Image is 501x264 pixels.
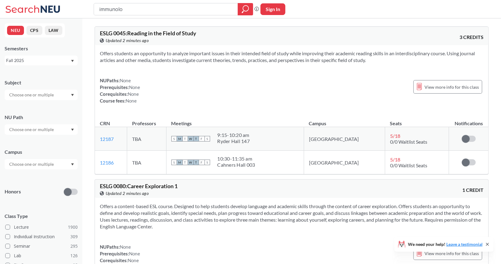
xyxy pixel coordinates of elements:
[166,114,304,127] th: Meetings
[129,251,140,256] span: None
[128,91,139,97] span: None
[5,79,78,86] div: Subject
[5,149,78,155] div: Campus
[5,242,78,250] label: Seminar
[446,242,483,247] a: Leave a testimonial
[188,136,194,142] span: W
[5,233,78,241] label: Individual Instruction
[5,223,78,231] label: Lecture
[5,213,78,219] span: Class Type
[100,120,110,127] div: CRN
[217,138,250,144] div: Ryder Hall 147
[5,90,78,100] div: Dropdown arrow
[70,233,78,240] span: 309
[390,162,427,168] span: 0/0 Waitlist Seats
[171,160,177,165] span: S
[100,203,483,230] section: Offers a content-based ESL course. Designed to help students develop language and academic skills...
[182,136,188,142] span: T
[6,57,70,64] div: Fall 2025
[462,187,483,193] span: 1 CREDIT
[127,127,166,151] td: TBA
[26,26,42,35] button: CPS
[6,161,58,168] input: Choose one or multiple
[390,157,400,162] span: 5 / 18
[385,114,449,127] th: Seats
[194,160,199,165] span: T
[70,243,78,250] span: 295
[100,160,114,165] a: 12186
[127,151,166,174] td: TBA
[194,136,199,142] span: T
[460,34,483,41] span: 3 CREDITS
[242,5,249,14] svg: magnifying glass
[120,78,131,83] span: None
[171,136,177,142] span: S
[390,133,400,139] span: 5 / 18
[260,3,285,15] button: Sign In
[217,132,250,138] div: 9:15 - 10:20 am
[100,77,140,104] div: NUPaths: Prerequisites: Corequisites: Course fees:
[71,94,74,96] svg: Dropdown arrow
[238,3,253,15] div: magnifying glass
[71,60,74,62] svg: Dropdown arrow
[100,136,114,142] a: 12187
[5,188,21,195] p: Honors
[199,160,205,165] span: F
[205,160,210,165] span: S
[106,37,149,44] span: Updated 2 minutes ago
[5,56,78,65] div: Fall 2025Dropdown arrow
[127,114,166,127] th: Professors
[106,190,149,197] span: Updated 2 minutes ago
[45,26,62,35] button: LAW
[100,183,178,189] span: ESLG 0080 : Career Exploration 1
[129,84,140,90] span: None
[126,98,137,103] span: None
[390,139,427,145] span: 0/0 Waitlist Seats
[5,252,78,260] label: Lab
[217,162,255,168] div: Cahners Hall 003
[177,136,182,142] span: M
[6,126,58,133] input: Choose one or multiple
[68,224,78,231] span: 1900
[6,91,58,99] input: Choose one or multiple
[71,129,74,131] svg: Dropdown arrow
[5,45,78,52] div: Semesters
[425,83,479,91] span: View more info for this class
[99,4,233,14] input: Class, professor, course number, "phrase"
[182,160,188,165] span: T
[5,124,78,135] div: Dropdown arrow
[120,244,131,250] span: None
[188,160,194,165] span: W
[5,114,78,121] div: NU Path
[5,159,78,169] div: Dropdown arrow
[408,242,483,247] span: We need your help!
[449,114,488,127] th: Notifications
[128,258,139,263] span: None
[199,136,205,142] span: F
[304,151,385,174] td: [GEOGRAPHIC_DATA]
[205,136,210,142] span: S
[304,127,385,151] td: [GEOGRAPHIC_DATA]
[100,30,196,37] span: ESLG 0045 : Reading in the Field of Study
[304,114,385,127] th: Campus
[425,250,479,257] span: View more info for this class
[70,252,78,259] span: 126
[177,160,182,165] span: M
[217,156,255,162] div: 10:30 - 11:35 am
[100,50,483,64] section: Offers students an opportunity to analyze important issues in their intended field of study while...
[71,163,74,166] svg: Dropdown arrow
[7,26,24,35] button: NEU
